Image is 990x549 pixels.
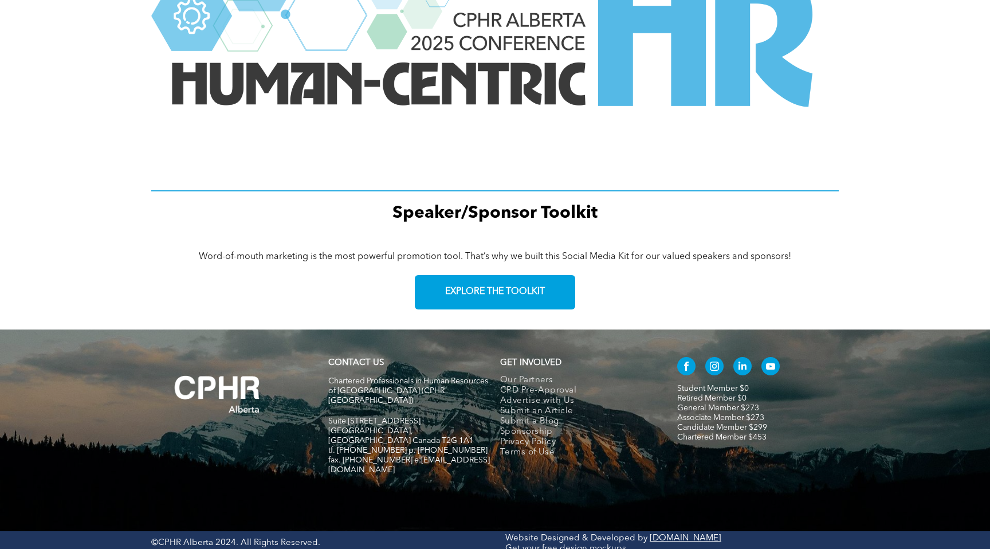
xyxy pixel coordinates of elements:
a: Student Member $0 [677,385,749,393]
span: EXPLORE THE TOOLKIT [445,287,545,297]
a: Website Designed & Developed by [505,534,647,543]
a: CONTACT US [328,359,384,367]
span: tf. [PHONE_NUMBER] p. [PHONE_NUMBER] [328,446,488,454]
img: A white background with a few lines on it [151,352,283,436]
a: Advertise with Us [500,396,653,406]
span: fax. [PHONE_NUMBER] e:[EMAIL_ADDRESS][DOMAIN_NAME] [328,456,490,474]
a: Associate Member $273 [677,414,764,422]
span: Speaker/Sponsor Toolkit [392,205,598,222]
a: CPD Pre-Approval [500,386,653,396]
span: Chartered Professionals in Human Resources of [GEOGRAPHIC_DATA] (CPHR [GEOGRAPHIC_DATA]) [328,377,488,405]
a: Sponsorship [500,427,653,437]
a: Retired Member $0 [677,394,747,402]
span: Suite [STREET_ADDRESS] [328,417,421,425]
a: instagram [705,357,724,378]
a: Chartered Member $453 [677,433,767,441]
span: GET INVOLVED [500,359,561,367]
a: Candidate Member $299 [677,423,767,432]
a: youtube [761,357,780,378]
a: facebook [677,357,696,378]
a: linkedin [733,357,752,378]
a: Submit a Blog [500,417,653,427]
a: Submit an Article [500,406,653,417]
a: Our Partners [500,375,653,386]
span: ©CPHR Alberta 2024. All Rights Reserved. [151,539,320,547]
a: [DOMAIN_NAME] [650,534,721,543]
a: Privacy Policy [500,437,653,448]
a: Terms of Use [500,448,653,458]
span: [GEOGRAPHIC_DATA], [GEOGRAPHIC_DATA] Canada T2G 1A1 [328,427,474,445]
a: EXPLORE THE TOOLKIT [415,275,575,309]
a: General Member $273 [677,404,759,412]
span: Word-of-mouth marketing is the most powerful promotion tool. That’s why we built this Social Medi... [199,252,791,261]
